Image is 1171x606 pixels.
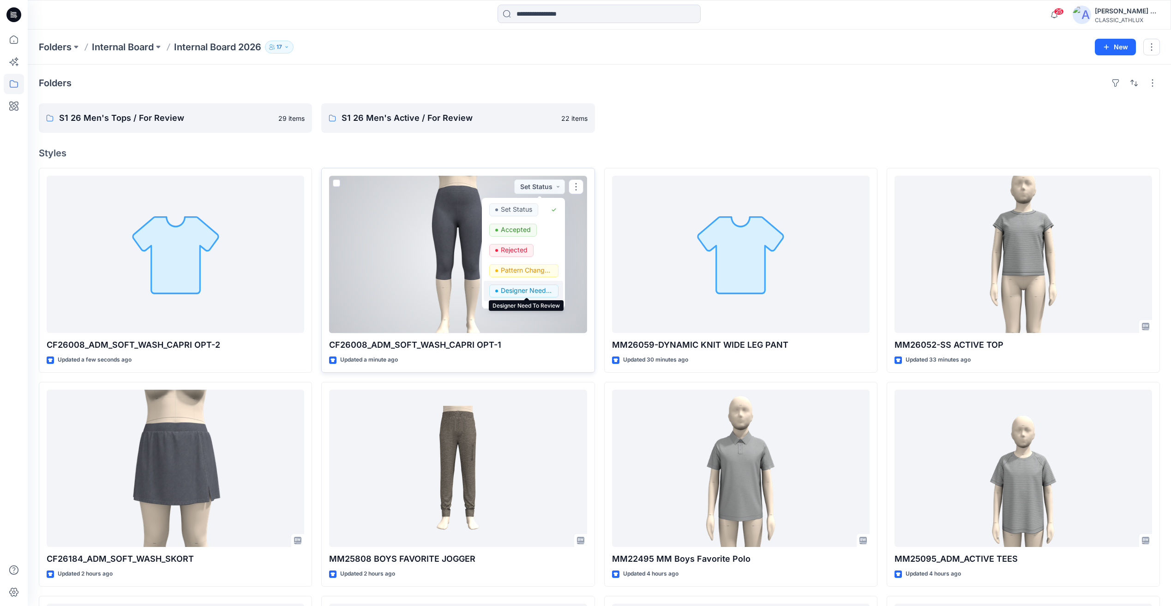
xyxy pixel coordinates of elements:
a: CF26008_ADM_SOFT_WASH_CAPRI OPT-2 [47,176,304,333]
p: Updated 4 hours ago [623,569,679,579]
h4: Styles [39,148,1160,159]
p: Internal Board 2026 [174,41,261,53]
p: CF26008_ADM_SOFT_WASH_CAPRI OPT-2 [47,339,304,351]
a: CF26008_ADM_SOFT_WASH_CAPRI OPT-1 [329,176,587,333]
p: Dropped \ Not proceeding [501,305,552,317]
a: CF26184_ADM_SOFT_WASH_SKORT [47,390,304,547]
div: [PERSON_NAME] Cfai [1095,6,1159,17]
p: 17 [276,42,282,52]
div: CLASSIC_ATHLUX [1095,17,1159,24]
p: Updated 2 hours ago [58,569,113,579]
h4: Folders [39,77,72,89]
a: S1 26 Men's Active / For Review22 items [321,103,595,133]
a: MM25808 BOYS FAVORITE JOGGER [329,390,587,547]
a: Internal Board [92,41,154,53]
button: 17 [265,41,294,53]
img: avatar [1073,6,1091,24]
a: MM26059-DYNAMIC KNIT WIDE LEG PANT [612,176,870,333]
p: MM22495 MM Boys Favorite Polo [612,553,870,565]
a: Folders [39,41,72,53]
p: MM26059-DYNAMIC KNIT WIDE LEG PANT [612,339,870,351]
p: CF26184_ADM_SOFT_WASH_SKORT [47,553,304,565]
p: 29 items [278,113,305,123]
p: S1 26 Men's Active / For Review [342,112,555,125]
p: MM25808 BOYS FAVORITE JOGGER [329,553,587,565]
p: Updated a few seconds ago [58,355,132,365]
p: S1 26 Men's Tops / For Review [59,112,273,125]
p: Designer Need To Review [501,285,552,297]
p: MM25095_ADM_ACTIVE TEES [895,553,1152,565]
p: Updated 4 hours ago [906,569,961,579]
a: S1 26 Men's Tops / For Review29 items [39,103,312,133]
a: MM26052-SS ACTIVE TOP [895,176,1152,333]
p: 22 items [561,113,588,123]
p: Rejected [501,244,528,256]
p: MM26052-SS ACTIVE TOP [895,339,1152,351]
p: Updated 2 hours ago [340,569,395,579]
p: Set Status [501,203,532,215]
a: MM25095_ADM_ACTIVE TEES [895,390,1152,547]
p: CF26008_ADM_SOFT_WASH_CAPRI OPT-1 [329,339,587,351]
span: 25 [1054,8,1064,15]
p: Updated 30 minutes ago [623,355,688,365]
p: Pattern Changes Requested [501,264,552,276]
p: Updated 33 minutes ago [906,355,971,365]
a: MM22495 MM Boys Favorite Polo [612,390,870,547]
p: Updated a minute ago [340,355,398,365]
button: New [1095,39,1136,55]
p: Accepted [501,224,531,236]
